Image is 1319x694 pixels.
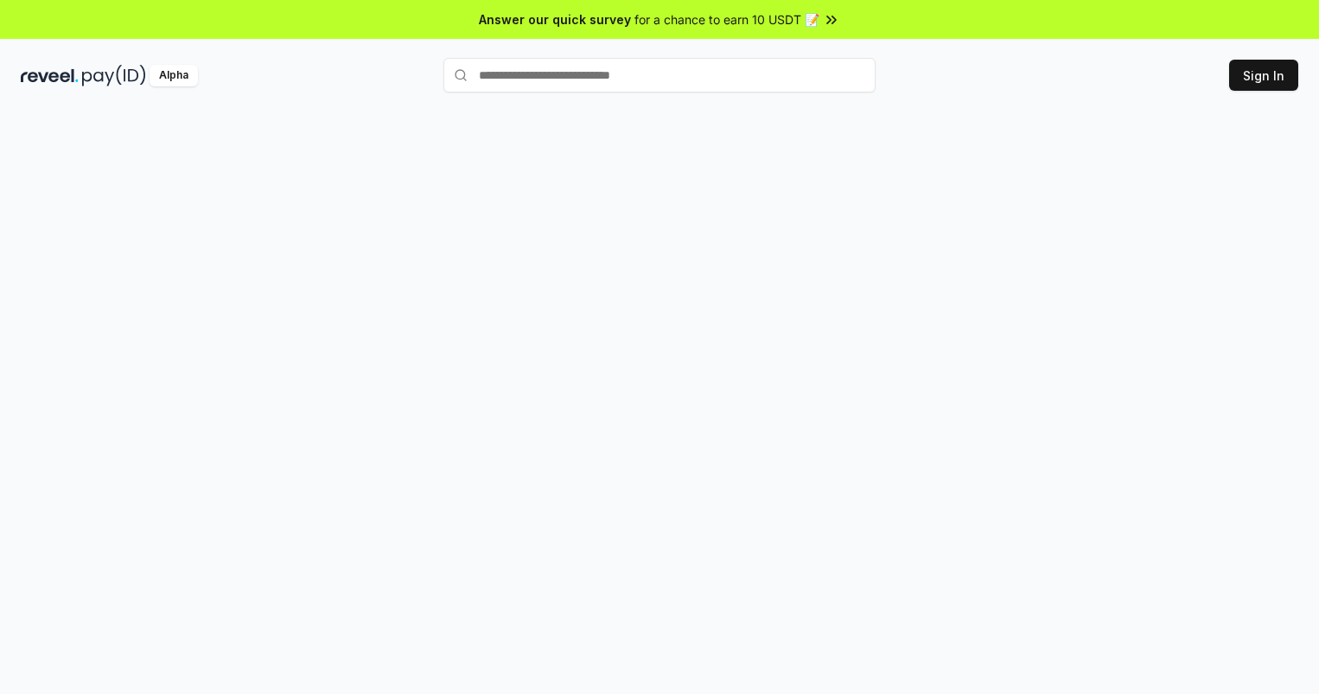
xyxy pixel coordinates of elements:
img: reveel_dark [21,65,79,86]
span: Answer our quick survey [479,10,631,29]
img: pay_id [82,65,146,86]
div: Alpha [150,65,198,86]
button: Sign In [1229,60,1298,91]
span: for a chance to earn 10 USDT 📝 [634,10,819,29]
